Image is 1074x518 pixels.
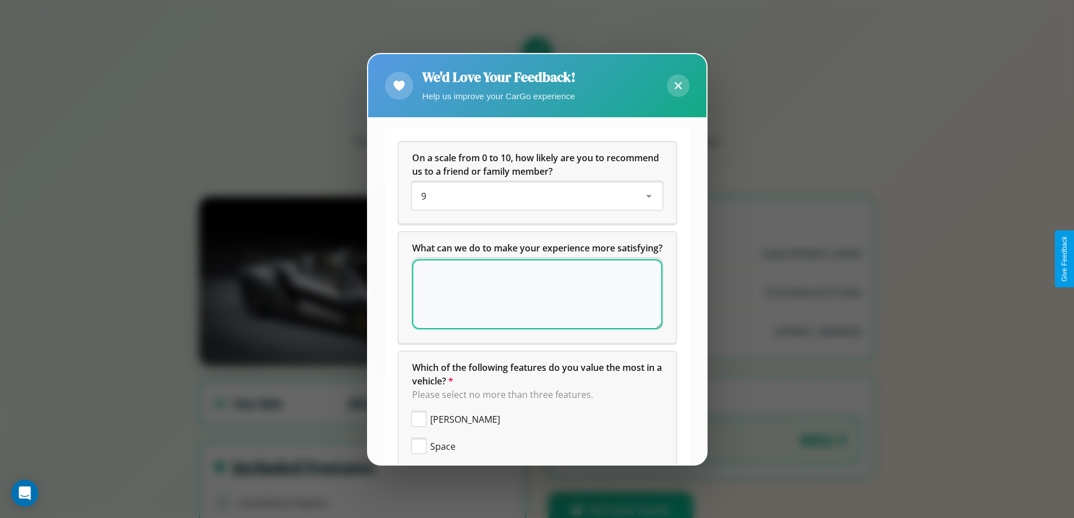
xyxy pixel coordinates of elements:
span: Which of the following features do you value the most in a vehicle? [412,361,664,387]
span: Please select no more than three features. [412,388,593,401]
div: Open Intercom Messenger [11,480,38,507]
span: 9 [421,190,426,202]
div: Give Feedback [1060,236,1068,282]
span: Space [430,440,456,453]
span: What can we do to make your experience more satisfying? [412,242,662,254]
span: On a scale from 0 to 10, how likely are you to recommend us to a friend or family member? [412,152,661,178]
h5: On a scale from 0 to 10, how likely are you to recommend us to a friend or family member? [412,151,662,178]
h2: We'd Love Your Feedback! [422,68,576,86]
div: On a scale from 0 to 10, how likely are you to recommend us to a friend or family member? [399,142,676,223]
span: [PERSON_NAME] [430,413,500,426]
p: Help us improve your CarGo experience [422,88,576,104]
div: On a scale from 0 to 10, how likely are you to recommend us to a friend or family member? [412,183,662,210]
